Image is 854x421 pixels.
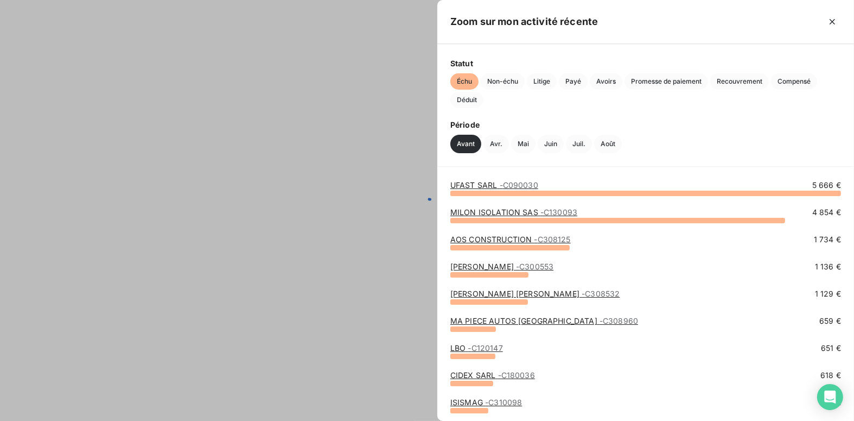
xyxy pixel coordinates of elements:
button: Échu [450,73,479,90]
span: - C308960 [600,316,638,325]
span: - C310098 [485,398,522,407]
button: Non-échu [481,73,525,90]
button: Juin [538,135,564,153]
span: - C308125 [534,235,571,244]
span: 1 734 € [814,234,841,245]
a: UFAST SARL [450,180,538,190]
button: Juil. [566,135,592,153]
button: Avant [450,135,481,153]
button: Compensé [771,73,817,90]
span: - C308532 [582,289,620,298]
button: Août [594,135,622,153]
span: 659 € [819,316,841,326]
button: Avoirs [590,73,622,90]
a: LBO [450,343,503,353]
span: Statut [450,58,841,69]
span: 651 € [821,343,841,354]
span: - C300553 [516,262,553,271]
span: - C120147 [468,343,503,353]
a: CIDEX SARL [450,370,535,380]
span: 4 854 € [812,207,841,218]
span: - C180036 [498,370,535,380]
button: Mai [511,135,536,153]
button: Déduit [450,92,483,108]
div: Open Intercom Messenger [817,384,843,410]
button: Recouvrement [710,73,769,90]
h5: Zoom sur mon activité récente [450,14,598,29]
button: Avr. [483,135,509,153]
a: AOS CONSTRUCTION [450,235,571,244]
span: 1 129 € [815,288,841,299]
span: 5 666 € [812,180,841,191]
span: 618 € [820,370,841,381]
span: Période [450,119,841,130]
a: ISISMAG [450,398,522,407]
button: Promesse de paiement [624,73,708,90]
span: 1 136 € [815,261,841,272]
a: [PERSON_NAME] [PERSON_NAME] [450,289,620,298]
button: Payé [559,73,588,90]
a: MA PIECE AUTOS [GEOGRAPHIC_DATA] [450,316,638,325]
a: [PERSON_NAME] [450,262,553,271]
span: - C090030 [500,180,538,190]
span: - C130093 [540,208,577,217]
a: MILON ISOLATION SAS [450,208,577,217]
button: Litige [527,73,557,90]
